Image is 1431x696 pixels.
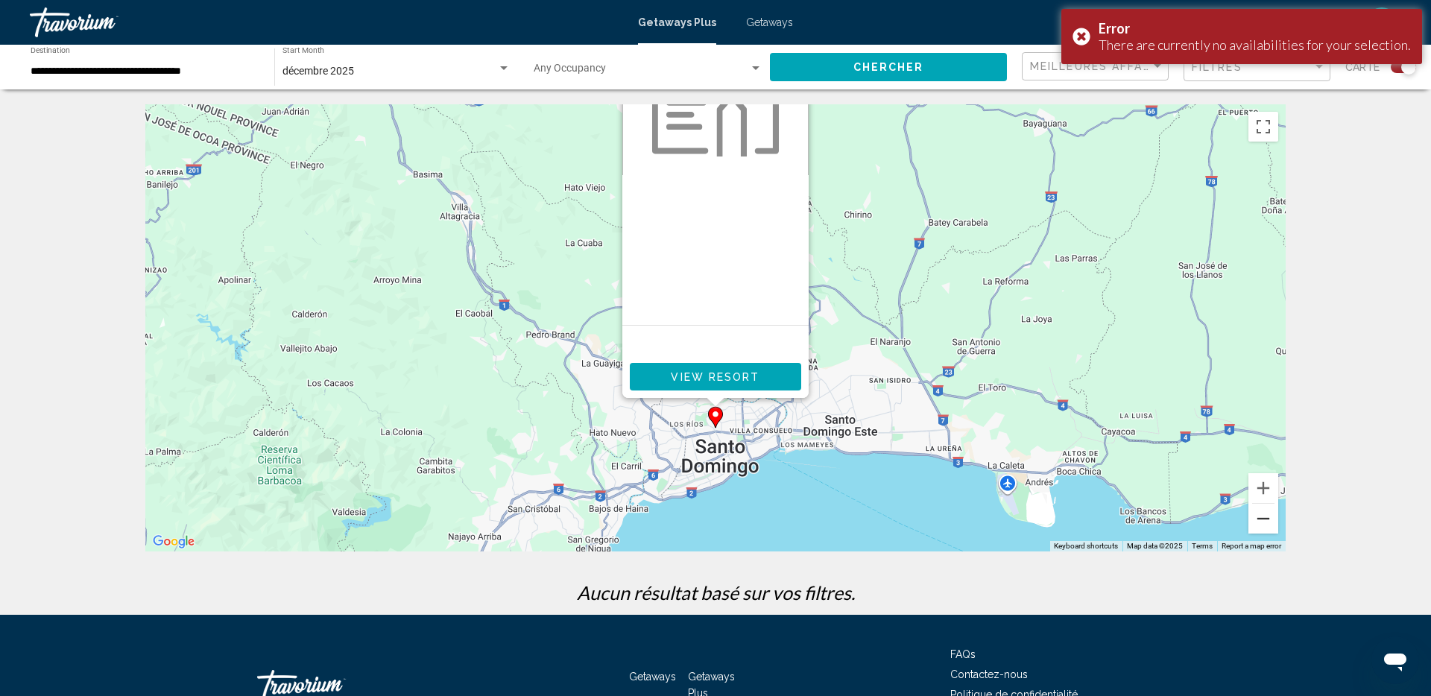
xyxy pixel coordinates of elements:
a: Open this area in Google Maps (opens a new window) [149,532,198,551]
span: Chercher [853,62,924,74]
a: Contactez-nous [950,668,1028,680]
a: Getaways [629,671,676,683]
span: Map data ©2025 [1127,542,1183,550]
button: View Resort [630,363,801,390]
span: Filtres [1192,61,1242,73]
p: Aucun résultat basé sur vos filtres. [138,581,1293,604]
a: FAQs [950,648,976,660]
div: Error [1099,20,1411,37]
img: Google [149,532,198,551]
span: View Resort [671,371,759,383]
button: User Menu [1362,7,1401,38]
button: Zoom in [1248,473,1278,503]
mat-select: Sort by [1030,60,1164,73]
a: Getaways Plus [638,16,716,28]
span: Meilleures affaires [1030,60,1171,72]
button: Toggle fullscreen view [1248,112,1278,142]
div: There are currently no availabilities for your selection. [1099,37,1411,53]
button: Filter [1184,52,1330,83]
a: Terms [1192,542,1213,550]
iframe: Button to launch messaging window [1371,636,1419,684]
button: Zoom out [1248,504,1278,534]
a: Travorium [30,7,623,37]
button: Keyboard shortcuts [1054,541,1118,551]
span: Carte [1345,57,1380,77]
a: Report a map error [1222,542,1281,550]
a: Getaways [746,16,793,28]
span: décembre 2025 [282,65,354,77]
button: Chercher [770,53,1007,80]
